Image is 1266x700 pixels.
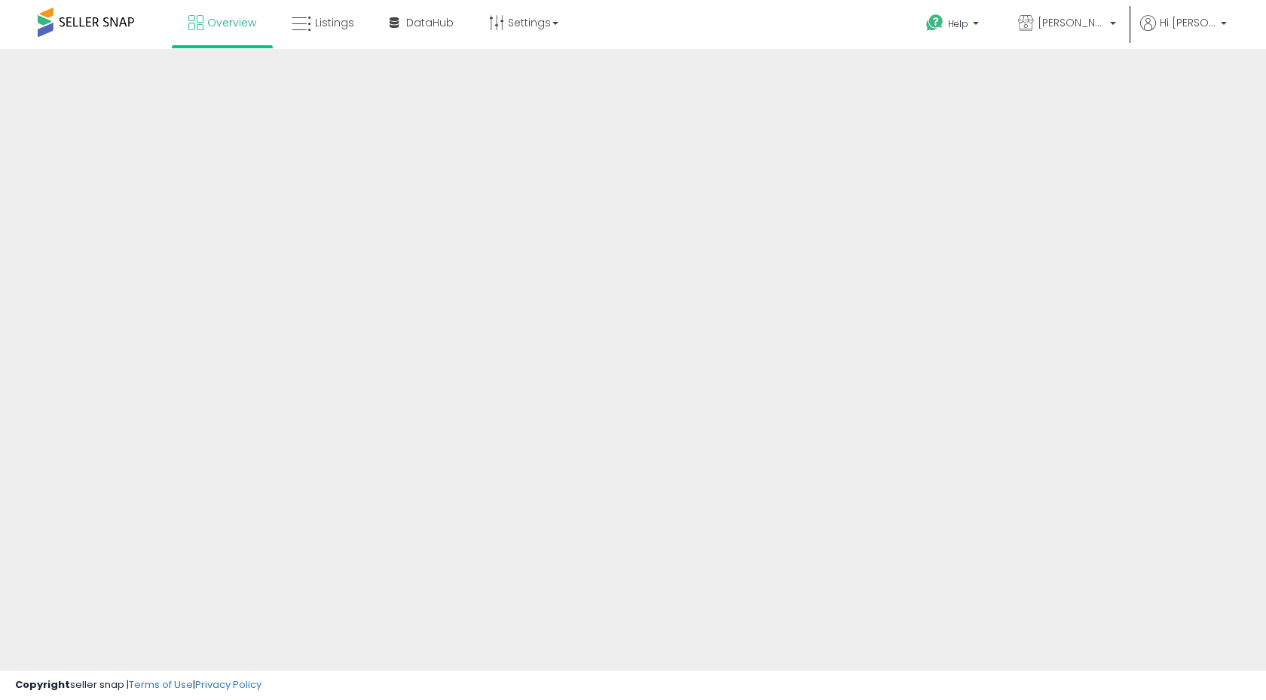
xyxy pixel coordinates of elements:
a: Help [914,2,994,49]
span: [PERSON_NAME] STORE [1038,15,1105,30]
i: Get Help [925,14,944,32]
span: Help [948,17,968,30]
span: DataHub [406,15,454,30]
span: Listings [315,15,354,30]
a: Hi [PERSON_NAME] [1140,15,1227,49]
span: Overview [207,15,256,30]
span: Hi [PERSON_NAME] [1160,15,1216,30]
